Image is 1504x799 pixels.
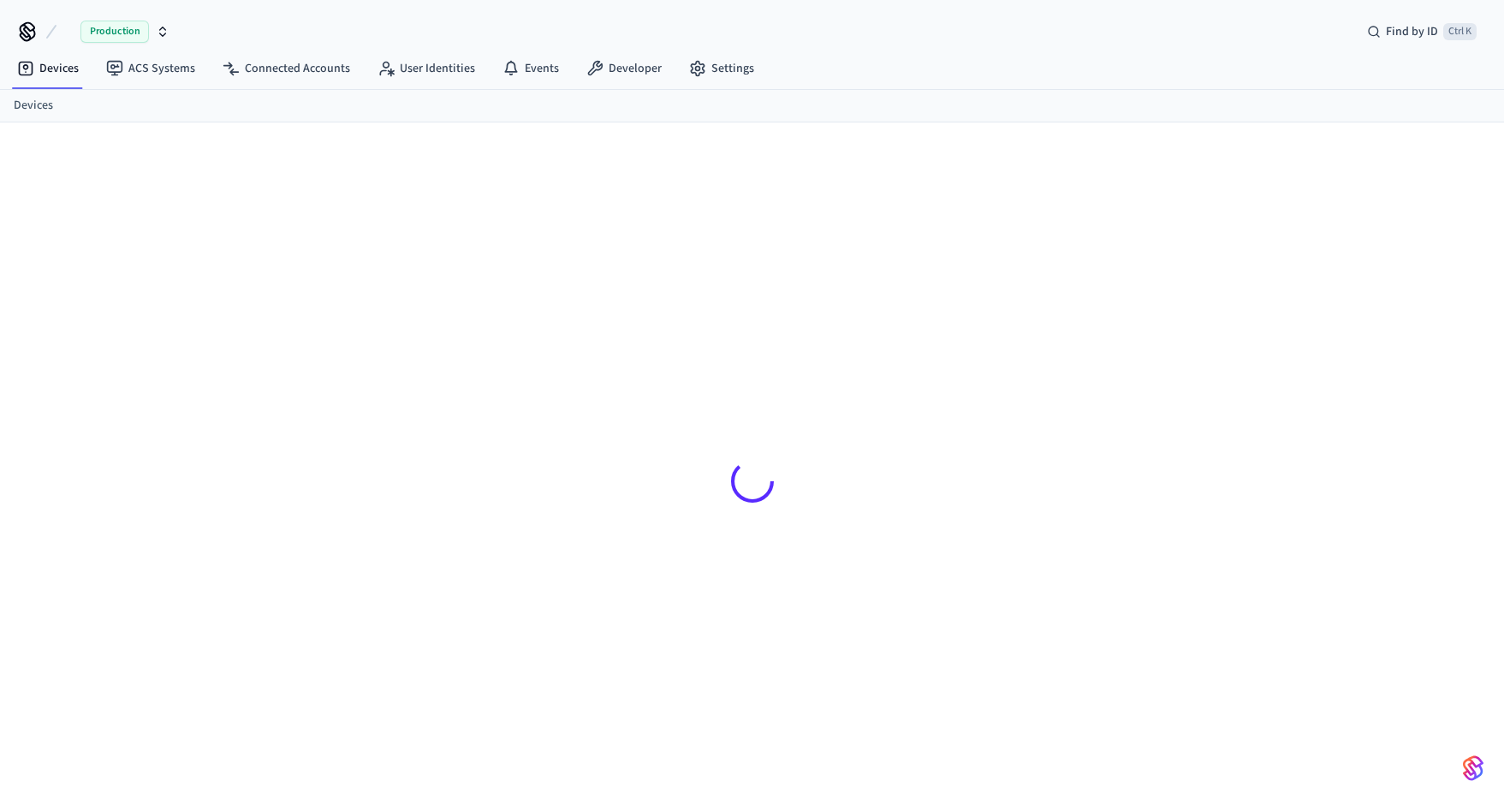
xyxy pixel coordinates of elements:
[1443,23,1477,40] span: Ctrl K
[92,53,209,84] a: ACS Systems
[80,21,149,43] span: Production
[1353,16,1490,47] div: Find by IDCtrl K
[675,53,768,84] a: Settings
[3,53,92,84] a: Devices
[209,53,364,84] a: Connected Accounts
[364,53,489,84] a: User Identities
[14,97,53,115] a: Devices
[573,53,675,84] a: Developer
[489,53,573,84] a: Events
[1463,754,1483,782] img: SeamLogoGradient.69752ec5.svg
[1386,23,1438,40] span: Find by ID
